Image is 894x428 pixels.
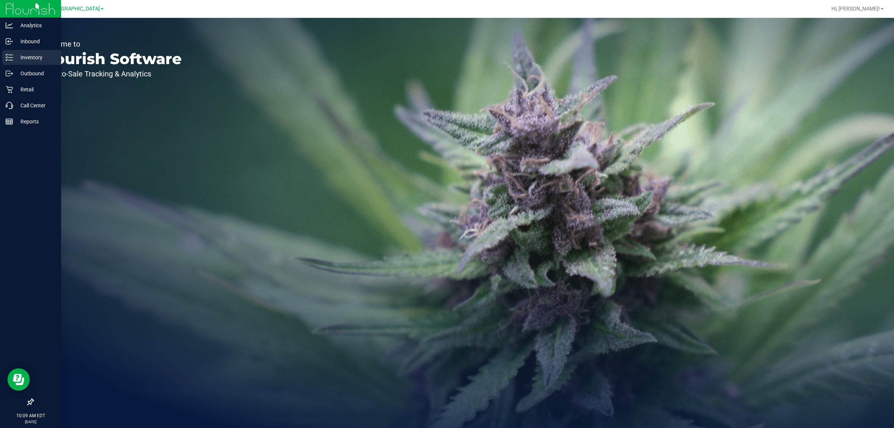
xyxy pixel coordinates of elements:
p: [DATE] [3,419,58,425]
inline-svg: Analytics [6,22,13,29]
p: Inventory [13,53,58,62]
p: Retail [13,85,58,94]
inline-svg: Call Center [6,102,13,109]
inline-svg: Reports [6,118,13,125]
iframe: Resource center [7,368,30,391]
inline-svg: Outbound [6,70,13,77]
span: Hi, [PERSON_NAME]! [831,6,880,12]
inline-svg: Retail [6,86,13,93]
p: 10:09 AM EDT [3,412,58,419]
p: Seed-to-Sale Tracking & Analytics [40,70,182,78]
p: Reports [13,117,58,126]
p: Welcome to [40,40,182,48]
inline-svg: Inventory [6,54,13,61]
p: Call Center [13,101,58,110]
p: Analytics [13,21,58,30]
span: [GEOGRAPHIC_DATA] [49,6,100,12]
p: Flourish Software [40,51,182,66]
p: Inbound [13,37,58,46]
p: Outbound [13,69,58,78]
inline-svg: Inbound [6,38,13,45]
